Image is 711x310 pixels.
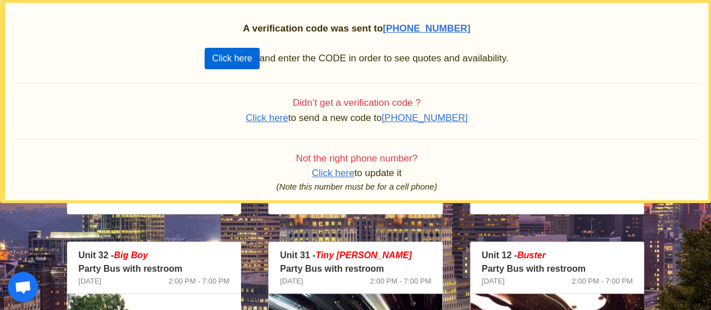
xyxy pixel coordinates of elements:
span: Click here [312,168,355,178]
p: Unit 32 - [79,249,230,262]
p: Unit 12 - [482,249,633,262]
span: [DATE] [79,276,102,287]
h4: Not the right phone number? [12,153,701,164]
p: and enter the CODE in order to see quotes and availability. [12,48,701,69]
span: [PHONE_NUMBER] [382,113,468,123]
span: Click here [246,113,288,123]
span: 2:00 PM - 7:00 PM [169,276,229,287]
p: to update it [12,167,701,180]
em: Big Boy [114,250,148,260]
p: Party Bus with restroom [280,262,431,276]
span: Tiny [PERSON_NAME] [315,250,411,260]
p: Unit 31 - [280,249,431,262]
span: [DATE] [280,276,303,287]
i: (Note this number must be for a cell phone) [277,182,437,191]
p: Party Bus with restroom [79,262,230,276]
p: to send a new code to [12,111,701,125]
div: Open chat [8,272,38,302]
h2: A verification code was sent to [12,23,701,34]
span: [DATE] [482,276,505,287]
p: Party Bus with restroom [482,262,633,276]
em: Buster [517,250,546,260]
h4: Didn’t get a verification code ? [12,97,701,109]
span: 2:00 PM - 7:00 PM [370,276,431,287]
button: Click here [205,48,259,69]
span: 2:00 PM - 7:00 PM [572,276,632,287]
span: [PHONE_NUMBER] [383,23,470,34]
